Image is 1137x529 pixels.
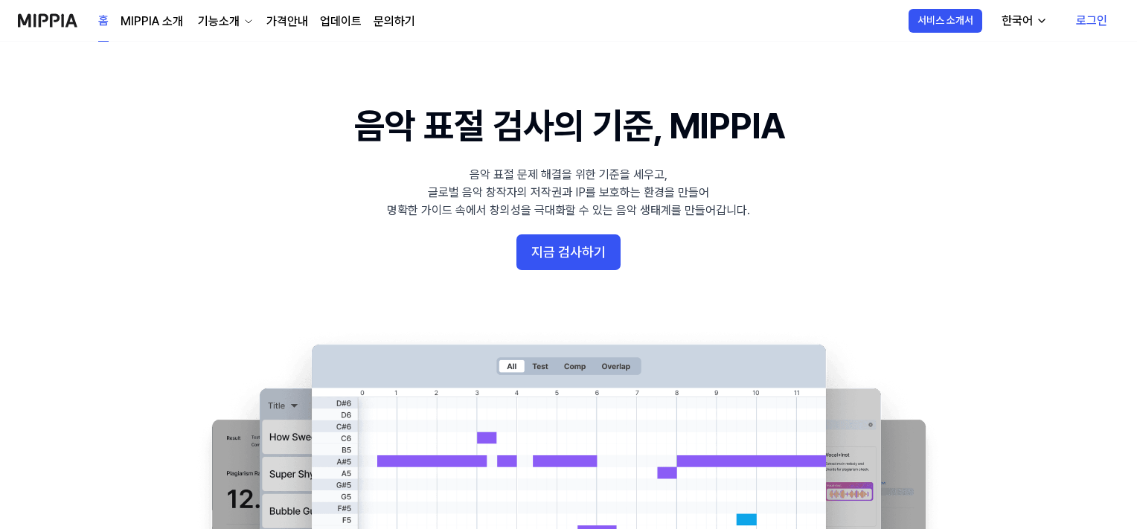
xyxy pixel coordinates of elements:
[195,13,254,31] button: 기능소개
[98,1,109,42] a: 홈
[909,9,982,33] button: 서비스 소개서
[320,13,362,31] a: 업데이트
[999,12,1036,30] div: 한국어
[266,13,308,31] a: 가격안내
[195,13,243,31] div: 기능소개
[354,101,784,151] h1: 음악 표절 검사의 기준, MIPPIA
[990,6,1057,36] button: 한국어
[516,234,621,270] button: 지금 검사하기
[121,13,183,31] a: MIPPIA 소개
[374,13,415,31] a: 문의하기
[387,166,750,219] div: 음악 표절 문제 해결을 위한 기준을 세우고, 글로벌 음악 창작자의 저작권과 IP를 보호하는 환경을 만들어 명확한 가이드 속에서 창의성을 극대화할 수 있는 음악 생태계를 만들어...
